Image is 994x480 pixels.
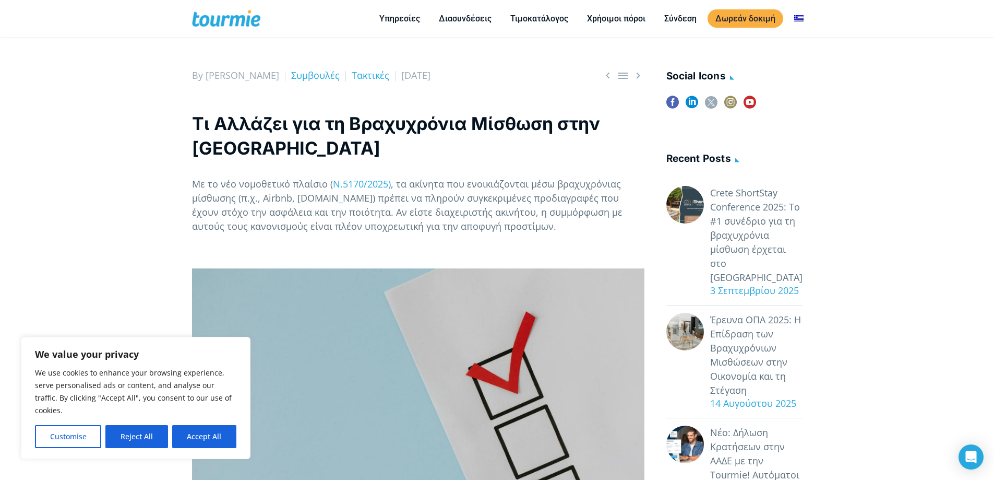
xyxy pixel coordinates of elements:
[704,396,803,411] div: 14 Αυγούστου 2025
[352,69,389,81] a: Τακτικές
[632,69,644,82] a: 
[291,69,340,81] a: Συμβουλές
[579,12,653,25] a: Χρήσιμοι πόροι
[431,12,499,25] a: Διασυνδέσεις
[192,178,333,190] span: Με το νέο νομοθετικό πλαίσιο (
[632,69,644,82] span: Next post
[602,69,614,82] a: 
[602,69,614,82] span: Previous post
[35,367,236,417] p: We use cookies to enhance your browsing experience, serve personalised ads or content, and analys...
[666,68,803,86] h4: social icons
[35,425,101,448] button: Customise
[372,12,428,25] a: Υπηρεσίες
[105,425,167,448] button: Reject All
[192,69,279,81] span: By [PERSON_NAME]
[710,186,803,285] a: Crete ShortStay Conference 2025: Το #1 συνέδριο για τη βραχυχρόνια μίσθωση έρχεται στο [GEOGRAPHI...
[704,284,803,298] div: 3 Σεπτεμβρίου 2025
[686,96,698,115] a: linkedin
[617,69,629,82] a: 
[708,9,783,28] a: Δωρεάν δοκιμή
[666,151,803,168] h4: Recent posts
[705,96,717,115] a: twitter
[502,12,576,25] a: Τιμοκατάλογος
[724,96,737,115] a: instagram
[401,69,430,81] span: [DATE]
[192,178,622,232] span: , τα ακίνητα που ενοικιάζονται μέσω βραχυχρόνιας μίσθωσης (π.χ., Airbnb, [DOMAIN_NAME]) πρέπει να...
[656,12,704,25] a: Σύνδεση
[666,96,679,115] a: facebook
[333,178,391,190] a: Ν.5170/2025)
[192,113,600,159] b: Τι Αλλάζει για τη Βραχυχρόνια Μίσθωση στην [GEOGRAPHIC_DATA]
[172,425,236,448] button: Accept All
[959,444,984,470] div: Open Intercom Messenger
[744,96,756,115] a: youtube
[35,348,236,360] p: We value your privacy
[710,313,803,397] a: Έρευνα ΟΠΑ 2025: Η Επίδραση των Βραχυχρόνιων Μισθώσεων στην Οικονομία και τη Στέγαση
